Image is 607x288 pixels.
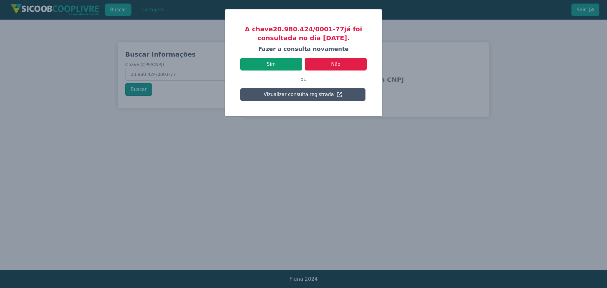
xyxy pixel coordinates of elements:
[240,70,367,88] p: ou
[240,58,302,70] button: Sim
[305,58,367,70] button: Não
[240,25,367,42] h3: A chave 20.980.424/0001-77 já foi consultada no dia [DATE].
[240,88,365,101] button: Vizualizar consulta registrada
[240,45,367,53] h4: Fazer a consulta novamente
